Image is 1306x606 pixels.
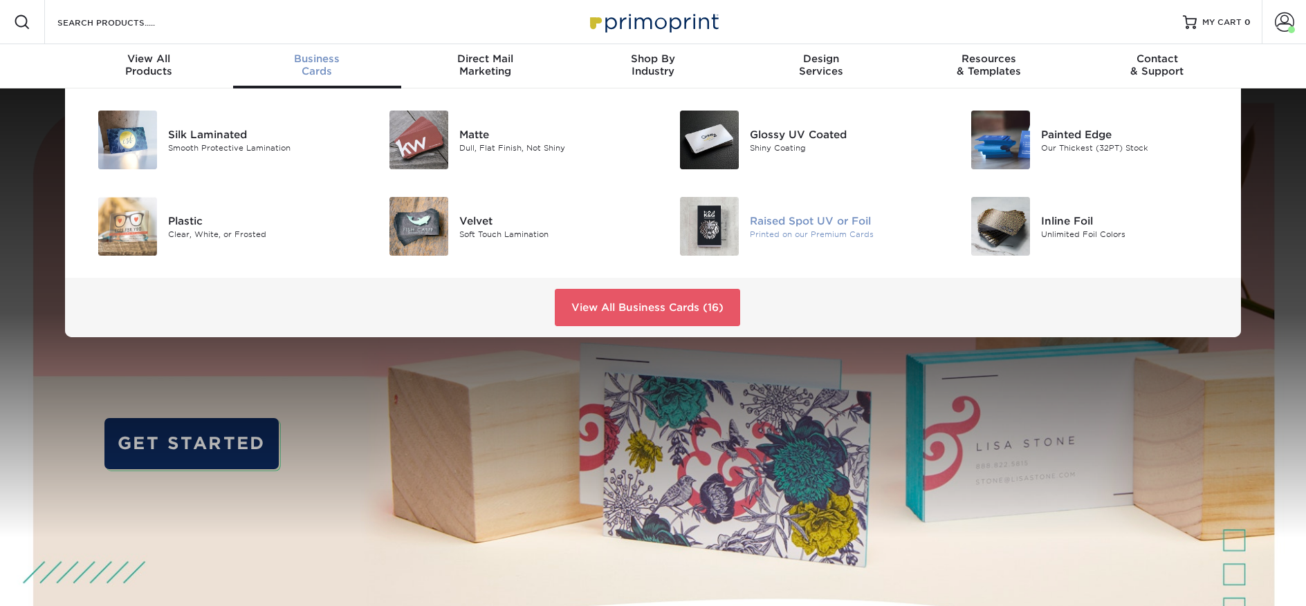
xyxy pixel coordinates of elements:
img: Plastic Business Cards [98,197,157,256]
span: View All [65,53,233,65]
img: Matte Business Cards [389,111,448,169]
a: Inline Foil Business Cards Inline Foil Unlimited Foil Colors [955,191,1225,261]
img: Glossy UV Coated Business Cards [680,111,739,169]
div: Smooth Protective Lamination [168,142,351,153]
div: Marketing [401,53,569,77]
a: Shop ByIndustry [569,44,737,88]
div: Cards [233,53,401,77]
a: Raised Spot UV or Foil Business Cards Raised Spot UV or Foil Printed on our Premium Cards [663,191,934,261]
img: Velvet Business Cards [389,197,448,256]
div: Silk Laminated [168,126,351,142]
a: Plastic Business Cards Plastic Clear, White, or Frosted [82,191,352,261]
a: Direct MailMarketing [401,44,569,88]
span: MY CART [1202,17,1242,28]
span: Resources [905,53,1073,65]
input: SEARCH PRODUCTS..... [56,14,191,30]
span: Contact [1073,53,1241,65]
a: Matte Business Cards Matte Dull, Flat Finish, Not Shiny [373,105,643,175]
a: BusinessCards [233,44,401,88]
div: Our Thickest (32PT) Stock [1041,142,1224,153]
a: Silk Laminated Business Cards Silk Laminated Smooth Protective Lamination [82,105,352,175]
span: Design [737,53,905,65]
div: Velvet [459,213,643,228]
div: Shiny Coating [750,142,933,153]
div: Soft Touch Lamination [459,228,643,240]
div: Products [65,53,233,77]
img: Inline Foil Business Cards [971,197,1030,256]
a: View All Business Cards (16) [555,289,740,326]
a: Resources& Templates [905,44,1073,88]
a: Glossy UV Coated Business Cards Glossy UV Coated Shiny Coating [663,105,934,175]
div: Services [737,53,905,77]
img: Silk Laminated Business Cards [98,111,157,169]
div: Matte [459,126,643,142]
div: Raised Spot UV or Foil [750,213,933,228]
span: Direct Mail [401,53,569,65]
a: Contact& Support [1073,44,1241,88]
img: Primoprint [584,7,722,37]
span: Business [233,53,401,65]
div: Industry [569,53,737,77]
div: Printed on our Premium Cards [750,228,933,240]
img: Raised Spot UV or Foil Business Cards [680,197,739,256]
div: Inline Foil [1041,213,1224,228]
span: Shop By [569,53,737,65]
div: Clear, White, or Frosted [168,228,351,240]
div: & Templates [905,53,1073,77]
div: Plastic [168,213,351,228]
div: Glossy UV Coated [750,126,933,142]
span: 0 [1244,17,1251,27]
a: Velvet Business Cards Velvet Soft Touch Lamination [373,191,643,261]
a: Painted Edge Business Cards Painted Edge Our Thickest (32PT) Stock [955,105,1225,175]
div: Dull, Flat Finish, Not Shiny [459,142,643,153]
a: DesignServices [737,44,905,88]
div: Unlimited Foil Colors [1041,228,1224,240]
img: Painted Edge Business Cards [971,111,1030,169]
a: View AllProducts [65,44,233,88]
div: & Support [1073,53,1241,77]
div: Painted Edge [1041,126,1224,142]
